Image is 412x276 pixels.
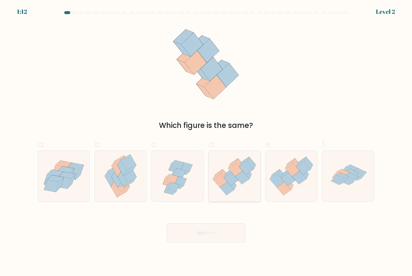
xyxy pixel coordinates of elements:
span: d. [208,138,216,150]
div: Level 2 [376,7,395,16]
span: c. [151,138,158,150]
span: e. [265,138,272,150]
span: f. [322,138,326,150]
span: b. [95,138,102,150]
div: 1:12 [17,7,27,16]
button: Next [167,223,245,243]
span: a. [38,138,45,150]
div: Which figure is the same? [41,120,371,131]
